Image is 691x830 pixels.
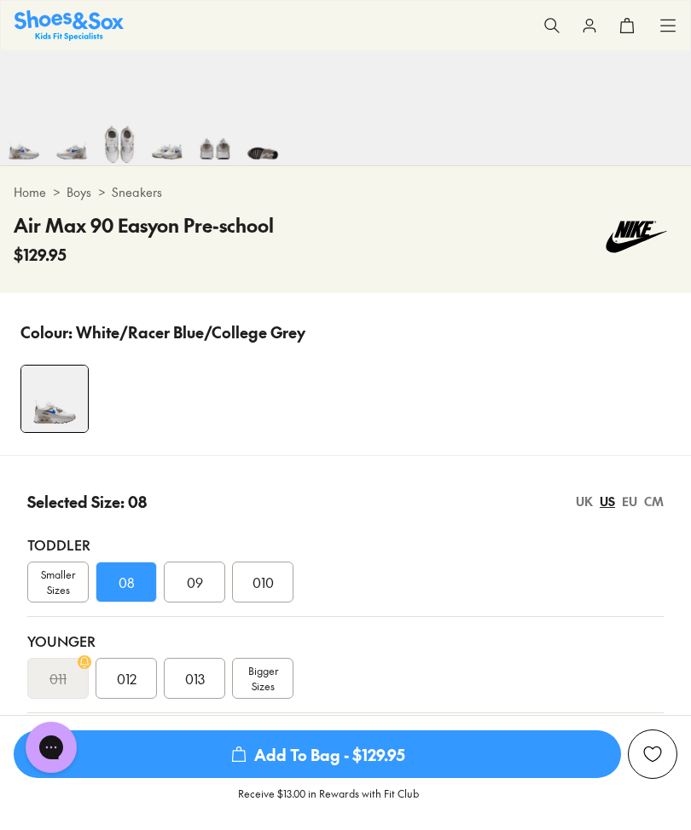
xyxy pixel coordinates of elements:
span: Bigger Sizes [248,663,278,694]
div: Younger [27,631,664,651]
img: 8-533804_1 [191,118,239,165]
p: White/Racer Blue/College Grey [76,320,305,343]
s: 011 [49,668,67,689]
p: Colour: [20,320,73,343]
span: 012 [117,668,136,689]
div: > > [14,183,677,201]
div: US [600,493,615,510]
img: 4-533800_1 [21,366,88,432]
div: CM [644,493,664,510]
h4: Air Max 90 Easyon Pre-school [14,211,274,239]
div: EU [622,493,637,510]
img: SNS_Logo_Responsive.svg [15,10,124,40]
a: Boys [67,183,91,201]
button: Add to Wishlist [628,729,677,779]
span: Smaller Sizes [28,567,88,597]
img: 9-533805_1 [239,118,287,165]
div: UK [576,493,593,510]
img: 5-533801_1 [48,118,96,165]
p: Receive $13.00 in Rewards with Fit Club [238,786,419,816]
div: Toddler [27,534,664,555]
span: 09 [187,572,203,592]
button: Add To Bag - $129.95 [14,729,621,779]
p: Selected Size: 08 [27,490,147,513]
img: 7-533803_1 [143,118,191,165]
span: Add To Bag - $129.95 [14,730,621,778]
span: 08 [119,572,135,592]
iframe: Gorgias live chat messenger [17,716,85,779]
img: Vendor logo [595,211,677,262]
a: Home [14,183,46,201]
a: Shoes & Sox [15,10,124,40]
span: $129.95 [14,243,67,266]
a: Sneakers [112,183,162,201]
span: 010 [253,572,274,592]
span: 013 [185,668,205,689]
img: 6-533802_1 [96,118,143,165]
